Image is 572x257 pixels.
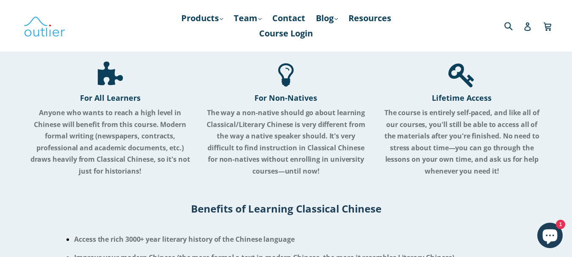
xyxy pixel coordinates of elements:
[344,11,395,26] a: Resources
[177,11,227,26] a: Products
[312,11,342,26] a: Blog
[29,93,192,103] h4: For All Learners
[448,61,475,88] div: Rocket
[229,11,266,26] a: Team
[23,14,66,38] img: Outlier Linguistics
[204,93,368,103] h4: For Non-Natives
[74,235,295,244] span: Access the rich 3000+ year literary history of the Chinese language
[98,61,123,88] div: Rocket
[535,223,565,250] inbox-online-store-chat: Shopify online store chat
[278,61,294,88] div: Rocket
[30,108,190,175] span: Anyone who wants to reach a high level in Chinese will benefit from this course. Modern formal wr...
[207,108,365,175] strong: The way a non-native should go about learning Classical/Literary Chinese is very different from t...
[380,93,543,103] h4: Lifetime Access
[384,108,539,175] strong: The course is entirely self-paced, and like all of our courses, you'll still be able to access al...
[502,17,525,34] input: Search
[268,11,309,26] a: Contact
[255,26,317,41] a: Course Login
